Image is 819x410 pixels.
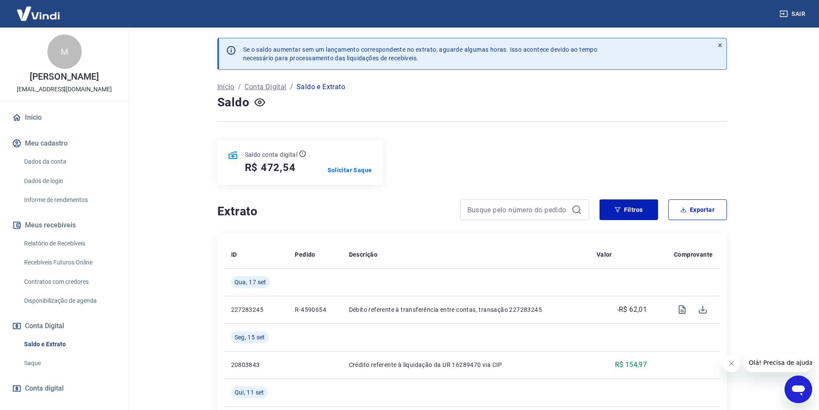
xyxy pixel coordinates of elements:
a: Recebíveis Futuros Online [21,254,118,271]
input: Busque pelo número do pedido [467,203,568,216]
p: Débito referente à transferência entre contas, transação 227283245 [349,305,583,314]
a: Dados da conta [21,153,118,171]
span: Qui, 11 set [235,388,264,397]
p: / [290,82,293,92]
a: Dados de login [21,172,118,190]
div: M [47,34,82,69]
span: Download [692,299,713,320]
p: Descrição [349,250,378,259]
p: ID [231,250,237,259]
h4: Extrato [217,203,450,220]
iframe: Mensagem da empresa [744,353,812,372]
a: Contratos com credores [21,273,118,291]
button: Conta Digital [10,317,118,335]
img: Vindi [10,0,66,27]
h4: Saldo [217,94,250,111]
a: Relatório de Recebíveis [21,235,118,252]
p: R$ 154,97 [615,360,647,370]
a: Conta digital [10,379,118,398]
iframe: Botão para abrir a janela de mensagens [785,376,812,403]
h5: R$ 472,54 [245,161,296,174]
p: Se o saldo aumentar sem um lançamento correspondente no extrato, aguarde algumas horas. Isso acon... [243,45,598,62]
a: Início [10,108,118,127]
p: -R$ 62,01 [617,304,647,315]
p: 20803843 [231,360,281,369]
p: R-4590654 [295,305,335,314]
p: Pedido [295,250,315,259]
p: Valor [596,250,612,259]
button: Meu cadastro [10,134,118,153]
span: Qua, 17 set [235,278,266,286]
a: Saque [21,354,118,372]
span: Olá! Precisa de ajuda? [5,6,72,13]
button: Meus recebíveis [10,216,118,235]
p: 227283245 [231,305,281,314]
a: Conta Digital [244,82,286,92]
p: [EMAIL_ADDRESS][DOMAIN_NAME] [17,85,112,94]
button: Filtros [600,199,658,220]
p: Crédito referente à liquidação da UR 16289470 via CIP [349,360,583,369]
a: Informe de rendimentos [21,191,118,209]
a: Início [217,82,235,92]
p: / [238,82,241,92]
button: Sair [778,6,809,22]
iframe: Fechar mensagem [723,355,740,372]
button: Exportar [668,199,727,220]
span: Visualizar [672,299,692,320]
a: Disponibilização de agenda [21,292,118,310]
p: Comprovante [674,250,713,259]
a: Saldo e Extrato [21,335,118,353]
p: [PERSON_NAME] [30,72,99,81]
span: Seg, 15 set [235,333,265,342]
p: Saldo e Extrato [297,82,345,92]
p: Saldo conta digital [245,150,298,159]
span: Conta digital [25,382,64,394]
a: Solicitar Saque [328,166,372,174]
